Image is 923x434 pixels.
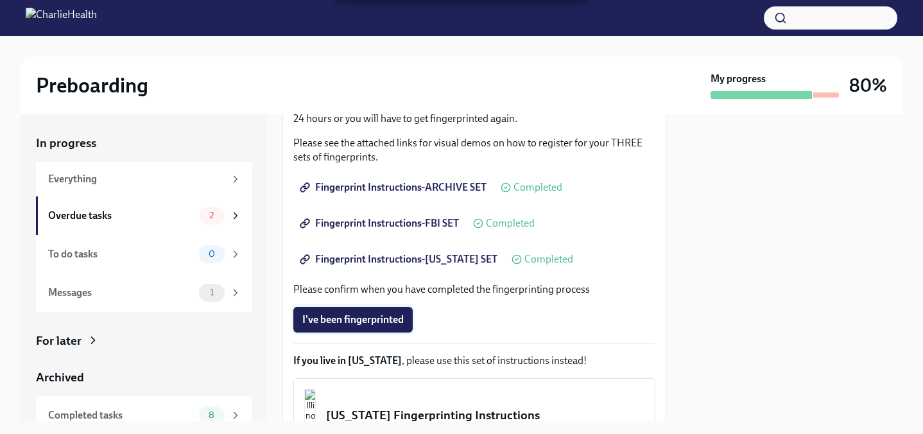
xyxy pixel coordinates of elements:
div: To do tasks [48,247,194,261]
span: 0 [201,249,223,259]
div: Everything [48,172,225,186]
div: Completed tasks [48,408,194,422]
span: 8 [201,410,222,420]
img: CharlieHealth [26,8,97,28]
p: Please see the attached links for visual demos on how to register for your THREE sets of fingerpr... [293,136,655,164]
a: Messages1 [36,273,252,312]
strong: My progress [711,72,766,86]
a: Fingerprint Instructions-[US_STATE] SET [293,247,506,272]
span: 2 [202,211,221,220]
button: I've been fingerprinted [293,307,413,333]
div: Overdue tasks [48,209,194,223]
a: Fingerprint Instructions-FBI SET [293,211,468,236]
a: To do tasks0 [36,235,252,273]
span: 1 [202,288,221,297]
h3: 80% [849,74,887,97]
a: In progress [36,135,252,152]
span: Fingerprint Instructions-FBI SET [302,217,459,230]
span: Completed [486,218,535,229]
a: Everything [36,162,252,196]
p: , please use this set of instructions instead! [293,354,655,368]
div: [US_STATE] Fingerprinting Instructions [326,407,644,424]
p: Please confirm when you have completed the fingerprinting process [293,282,655,297]
a: Fingerprint Instructions-ARCHIVE SET [293,175,496,200]
div: For later [36,333,82,349]
a: Archived [36,369,252,386]
strong: If you live in [US_STATE] [293,354,402,367]
a: For later [36,333,252,349]
span: Completed [513,182,562,193]
span: I've been fingerprinted [302,313,404,326]
a: Overdue tasks2 [36,196,252,235]
h2: Preboarding [36,73,148,98]
span: Completed [524,254,573,265]
span: Fingerprint Instructions-[US_STATE] SET [302,253,497,266]
span: Fingerprint Instructions-ARCHIVE SET [302,181,487,194]
div: Messages [48,286,194,300]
